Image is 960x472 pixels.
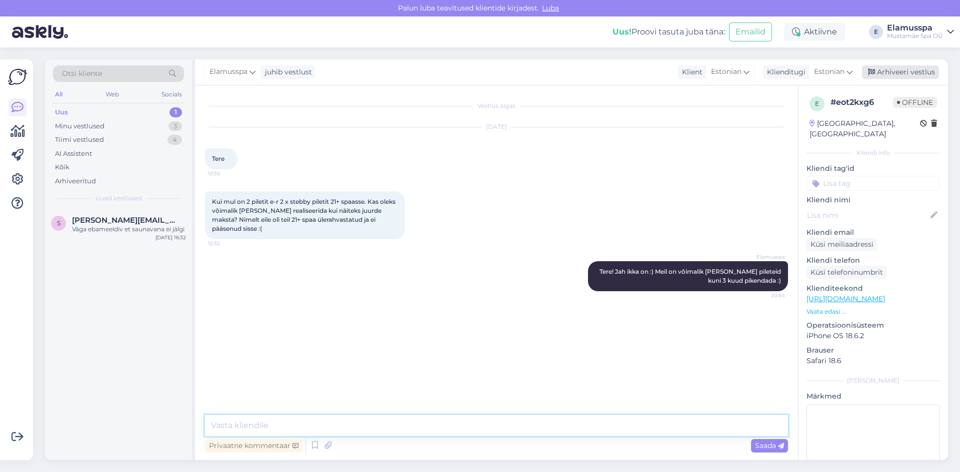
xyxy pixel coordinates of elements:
[205,439,302,453] div: Privaatne kommentaar
[612,26,725,38] div: Proovi tasuta juba täna:
[806,307,940,316] p: Vaata edasi ...
[763,67,805,77] div: Klienditugi
[599,268,782,284] span: Tere! Jah ikka on :) Meil on võimalik [PERSON_NAME] pileteid kuni 3 kuud pikendada :)
[806,320,940,331] p: Operatsioonisüsteem
[261,67,312,77] div: juhib vestlust
[807,210,928,221] input: Lisa nimi
[806,294,885,303] a: [URL][DOMAIN_NAME]
[814,66,844,77] span: Estonian
[747,253,785,261] span: Elamusspa
[103,88,121,101] div: Web
[208,170,245,177] span: 12:30
[8,67,27,86] img: Askly Logo
[869,25,883,39] div: E
[887,24,943,32] div: Elamusspa
[806,345,940,356] p: Brauser
[155,234,186,241] div: [DATE] 16:32
[205,122,788,131] div: [DATE]
[167,135,182,145] div: 4
[711,66,741,77] span: Estonian
[169,107,182,117] div: 1
[209,66,247,77] span: Elamusspa
[806,391,940,402] p: Märkmed
[55,121,104,131] div: Minu vestlused
[159,88,184,101] div: Socials
[55,176,96,186] div: Arhiveeritud
[806,331,940,341] p: iPhone OS 18.6.2
[747,292,785,299] span: 20:54
[806,227,940,238] p: Kliendi email
[72,216,176,225] span: steven.allik6@gmail.com
[72,225,186,234] div: Väga ebameeldiv et saunavana ei jälgi
[809,118,920,139] div: [GEOGRAPHIC_DATA], [GEOGRAPHIC_DATA]
[55,149,92,159] div: AI Assistent
[55,135,104,145] div: Tiimi vestlused
[887,32,943,40] div: Mustamäe Spa OÜ
[205,101,788,110] div: Vestlus algas
[62,68,102,79] span: Otsi kliente
[53,88,64,101] div: All
[806,356,940,366] p: Safari 18.6
[729,22,772,41] button: Emailid
[678,67,702,77] div: Klient
[212,155,224,162] span: Tere
[208,240,245,247] span: 12:32
[806,376,940,385] div: [PERSON_NAME]
[539,3,562,12] span: Luba
[815,100,819,107] span: e
[806,176,940,191] input: Lisa tag
[212,198,397,232] span: Kui mul on 2 piletit e-r 2 x stebby piletit 21+ spaasse. Kas oleks võimalik [PERSON_NAME] realise...
[168,121,182,131] div: 3
[612,27,631,36] b: Uus!
[806,238,877,251] div: Küsi meiliaadressi
[806,148,940,157] div: Kliendi info
[806,255,940,266] p: Kliendi telefon
[55,162,69,172] div: Kõik
[57,219,60,227] span: s
[55,107,68,117] div: Uus
[893,97,937,108] span: Offline
[806,163,940,174] p: Kliendi tag'id
[784,23,845,41] div: Aktiivne
[95,194,142,203] span: Uued vestlused
[830,96,893,108] div: # eot2kxg6
[755,441,784,450] span: Saada
[806,195,940,205] p: Kliendi nimi
[806,266,887,279] div: Küsi telefoninumbrit
[887,24,954,40] a: ElamusspaMustamäe Spa OÜ
[862,65,939,79] div: Arhiveeri vestlus
[806,283,940,294] p: Klienditeekond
